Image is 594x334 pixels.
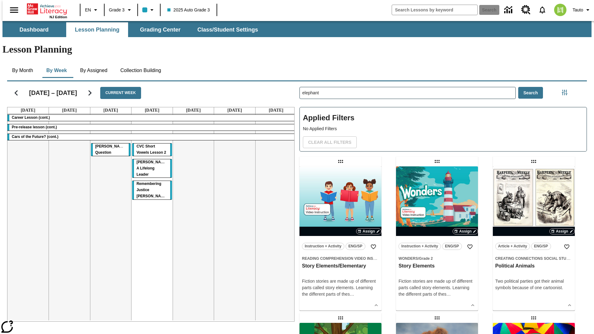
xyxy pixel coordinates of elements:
button: Article + Activity [495,243,530,250]
span: Reading Comprehension Video Instruction [302,256,392,261]
button: Grade: Grade 3, Select a grade [106,4,136,15]
button: Assign Choose Dates [549,228,575,234]
button: Show Details [468,301,477,310]
span: Tauto [573,7,583,13]
div: Joplin's Question [91,143,131,156]
span: Article + Activity [498,243,527,250]
span: ENG/SP [445,243,459,250]
button: By Month [7,63,38,78]
div: Draggable lesson: Story Elements/Elementary [336,156,346,166]
p: No Applied Filters [303,126,583,132]
span: EN [85,7,91,13]
button: Class color is light blue. Change class color [140,4,158,15]
span: Topic: Creating Connections Social Studies/US History I [495,255,572,262]
span: Instruction + Activity [401,243,438,250]
button: Filters Side menu [558,86,571,99]
div: SubNavbar [2,21,592,37]
input: Search Lessons By Keyword [300,87,515,99]
span: … [446,292,451,297]
a: August 11, 2025 [19,107,37,113]
button: Profile/Settings [570,4,594,15]
span: NJ Edition [49,15,67,19]
button: Show Details [565,301,574,310]
button: Show Details [372,301,381,310]
span: Cars of the Future? (cont.) [12,135,58,139]
div: Pre-release lesson (cont.) [7,124,297,131]
h3: Political Animals [495,263,572,269]
div: SubNavbar [2,22,264,37]
a: Data Center [501,2,518,19]
span: ENG/SP [348,243,362,250]
span: Pre-release lesson (cont.) [12,125,57,129]
h2: Applied Filters [303,110,583,126]
div: Cars of the Future? (cont.) [7,134,297,140]
div: Draggable lesson: Oteos, the Elephant of Surprise [336,313,346,323]
a: August 17, 2025 [268,107,285,113]
button: Assign Choose Dates [356,228,381,234]
span: Dianne Feinstein: A Lifelong Leader [136,160,169,177]
div: Applied Filters [299,107,587,152]
button: Class/Student Settings [192,22,263,37]
span: Grade 3 [109,7,125,13]
button: Current Week [100,87,141,99]
div: Draggable lesson: Consonant +le Syllables Lesson 3 [529,313,539,323]
button: Assign Choose Dates [453,228,478,234]
input: search field [392,5,477,15]
div: Career Lesson (cont.) [7,115,297,121]
div: Draggable lesson: Story Elements [432,156,442,166]
span: Assign [363,229,375,234]
button: Select a new avatar [550,2,570,18]
div: lesson details [299,166,381,310]
a: August 13, 2025 [102,107,119,113]
span: s [444,292,446,297]
button: Lesson Planning [66,22,128,37]
button: Collection Building [115,63,166,78]
div: Remembering Justice O'Connor [132,181,172,199]
div: Dianne Feinstein: A Lifelong Leader [132,159,172,178]
button: Dashboard [3,22,65,37]
button: ENG/SP [531,243,551,250]
button: Grading Center [129,22,191,37]
button: Add to Favorites [464,241,476,252]
a: August 12, 2025 [61,107,78,113]
button: Previous [8,85,24,101]
button: Search [518,87,543,99]
h3: Story Elements/Elementary [302,263,379,269]
button: ENG/SP [346,243,365,250]
div: CVC Short Vowels Lesson 2 [132,143,172,156]
div: Fiction stories are made up of different parts called story elements. Learning the different part... [398,278,476,298]
span: ENG/SP [534,243,548,250]
a: August 16, 2025 [226,107,243,113]
a: Notifications [534,2,550,18]
button: Add to Favorites [561,241,572,252]
div: lesson details [493,166,575,310]
div: Home [27,2,67,19]
span: Topic: Wonders/Grade 2 [398,255,476,262]
div: lesson details [396,166,478,310]
span: Remembering Justice O'Connor [136,182,168,198]
div: Two political parties got their animal symbols because of one cartoonist. [495,278,572,291]
div: Draggable lesson: Political Animals [529,156,539,166]
span: Topic: Reading Comprehension Video Instruction/null [302,255,379,262]
div: Fiction stories are made up of different parts called story elements. Learning the different part... [302,278,379,298]
a: August 15, 2025 [185,107,202,113]
button: Instruction + Activity [302,243,344,250]
h3: Story Elements [398,263,476,269]
button: Add to Favorites [368,241,379,252]
img: avatar image [554,4,566,16]
a: August 14, 2025 [144,107,161,113]
span: Assign [459,229,471,234]
button: Next [82,85,98,101]
span: … [350,292,354,297]
button: Instruction + Activity [398,243,441,250]
span: Grade 2 [419,256,433,261]
span: / [418,256,419,261]
button: By Week [41,63,72,78]
span: CVC Short Vowels Lesson 2 [136,144,166,155]
span: Creating Connections Social Studies [495,256,575,261]
span: s [348,292,350,297]
a: Resource Center, Will open in new tab [518,2,534,18]
button: Open side menu [5,1,23,19]
span: Career Lesson (cont.) [12,115,50,120]
h2: [DATE] – [DATE] [29,89,77,96]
